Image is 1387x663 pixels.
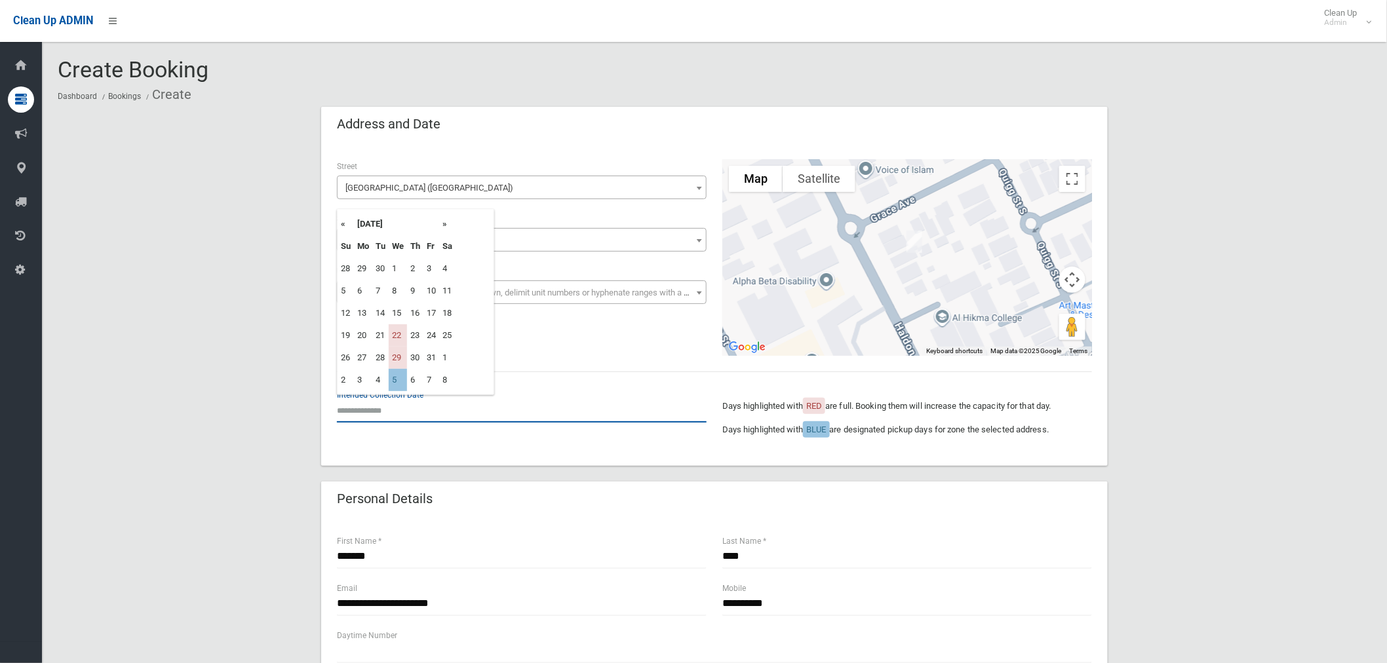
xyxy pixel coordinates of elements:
td: 27 [354,347,372,369]
th: » [439,213,456,235]
p: Days highlighted with are full. Booking them will increase the capacity for that day. [722,398,1092,414]
td: 4 [439,257,456,280]
th: [DATE] [354,213,439,235]
td: 28 [372,347,389,369]
span: Create Booking [58,56,208,83]
th: Tu [372,235,389,257]
td: 5 [389,369,407,391]
a: Terms (opens in new tab) [1070,347,1088,354]
small: Admin [1325,18,1358,28]
td: 10 [423,280,439,302]
td: 15 [389,302,407,324]
td: 18 [439,302,456,324]
td: 7 [423,369,439,391]
td: 30 [407,347,423,369]
td: 17 [423,302,439,324]
li: Create [143,83,191,107]
td: 29 [389,347,407,369]
td: 2 [407,257,423,280]
span: 283 [337,228,707,252]
td: 12 [338,302,354,324]
th: « [338,213,354,235]
td: 13 [354,302,372,324]
td: 8 [439,369,456,391]
td: 3 [423,257,439,280]
img: Google [726,339,769,356]
td: 14 [372,302,389,324]
td: 9 [407,280,423,302]
th: Th [407,235,423,257]
td: 30 [372,257,389,280]
td: 21 [372,324,389,347]
button: Show street map [729,166,783,192]
td: 5 [338,280,354,302]
td: 16 [407,302,423,324]
button: Show satellite imagery [783,166,855,192]
td: 26 [338,347,354,369]
span: BLUE [806,425,826,434]
span: Select the unit number from the dropdown, delimit unit numbers or hyphenate ranges with a comma [345,288,712,297]
td: 20 [354,324,372,347]
td: 7 [372,280,389,302]
th: Mo [354,235,372,257]
td: 4 [372,369,389,391]
td: 23 [407,324,423,347]
td: 6 [354,280,372,302]
td: 2 [338,369,354,391]
td: 25 [439,324,456,347]
td: 24 [423,324,439,347]
td: 8 [389,280,407,302]
button: Map camera controls [1059,267,1085,293]
a: Dashboard [58,92,97,101]
th: We [389,235,407,257]
td: 1 [439,347,456,369]
td: 3 [354,369,372,391]
span: Haldon Street (LAKEMBA 2195) [337,176,707,199]
td: 19 [338,324,354,347]
button: Toggle fullscreen view [1059,166,1085,192]
td: 11 [439,280,456,302]
span: Map data ©2025 Google [990,347,1062,354]
button: Keyboard shortcuts [926,347,983,356]
td: 22 [389,324,407,347]
th: Sa [439,235,456,257]
th: Fr [423,235,439,257]
header: Personal Details [321,486,448,512]
td: 31 [423,347,439,369]
div: 283 Haldon Street, LAKEMBA NSW 2195 [901,225,928,258]
span: RED [806,401,822,411]
p: Days highlighted with are designated pickup days for zone the selected address. [722,422,1092,438]
header: Address and Date [321,111,456,137]
td: 28 [338,257,354,280]
a: Bookings [108,92,141,101]
td: 29 [354,257,372,280]
span: Clean Up [1318,8,1371,28]
span: Clean Up ADMIN [13,14,93,27]
td: 6 [407,369,423,391]
a: Open this area in Google Maps (opens a new window) [726,339,769,356]
span: Haldon Street (LAKEMBA 2195) [340,179,703,197]
th: Su [338,235,354,257]
button: Drag Pegman onto the map to open Street View [1059,314,1085,340]
span: 283 [340,231,703,250]
td: 1 [389,257,407,280]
